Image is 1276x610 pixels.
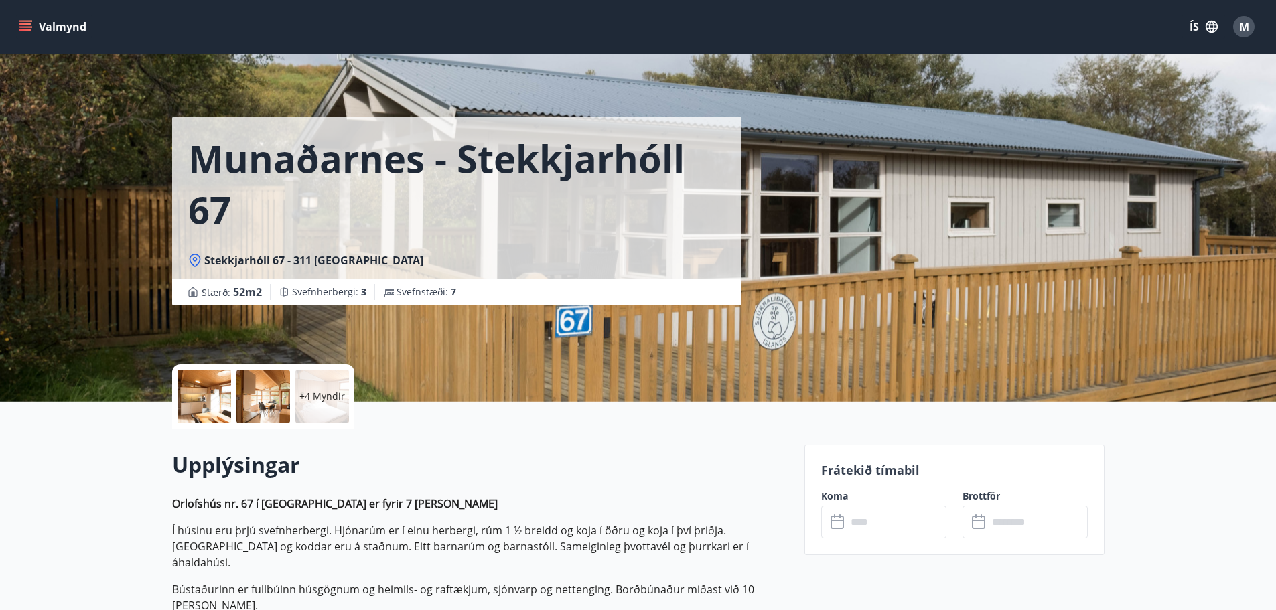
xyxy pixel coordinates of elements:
[361,285,366,298] span: 3
[821,461,1088,479] p: Frátekið tímabil
[397,285,456,299] span: Svefnstæði :
[172,450,788,479] h2: Upplýsingar
[233,285,262,299] span: 52 m2
[292,285,366,299] span: Svefnherbergi :
[204,253,423,268] span: Stekkjarhóll 67 - 311 [GEOGRAPHIC_DATA]
[202,284,262,300] span: Stærð :
[188,133,725,234] h1: Munaðarnes - Stekkjarhóll 67
[16,15,92,39] button: menu
[299,390,345,403] p: +4 Myndir
[1239,19,1249,34] span: M
[451,285,456,298] span: 7
[1182,15,1225,39] button: ÍS
[172,496,498,511] strong: Orlofshús nr. 67 í [GEOGRAPHIC_DATA] er fyrir 7 [PERSON_NAME]
[1228,11,1260,43] button: M
[821,489,946,503] label: Koma
[963,489,1088,503] label: Brottför
[172,522,788,570] p: Í húsinu eru þrjú svefnherbergi. Hjónarúm er í einu herbergi, rúm 1 ½ breidd og koja í öðru og ko...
